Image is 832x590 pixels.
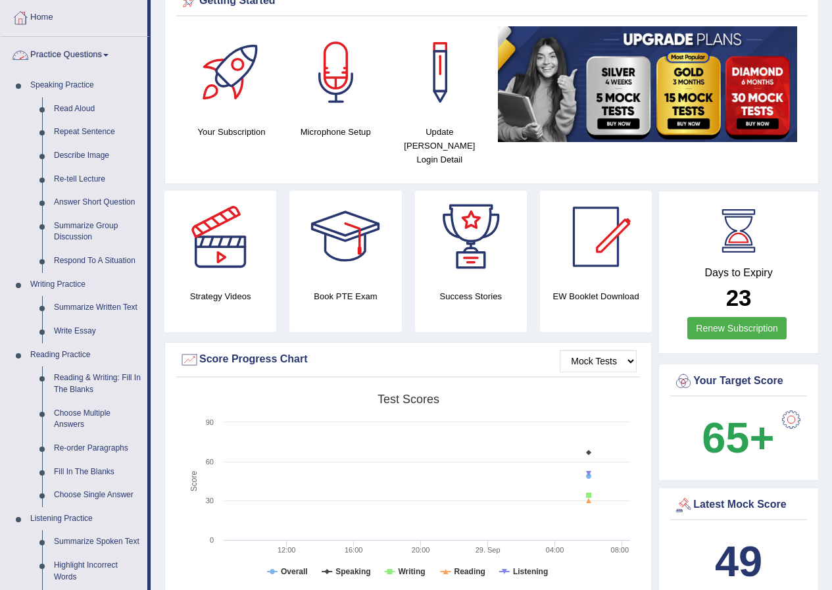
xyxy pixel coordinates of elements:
tspan: 29. Sep [476,546,501,554]
text: 12:00 [278,546,296,554]
text: 0 [210,536,214,544]
a: Practice Questions [1,37,147,70]
tspan: Reading [454,567,485,576]
a: Describe Image [48,144,147,168]
a: Listening Practice [24,507,147,531]
div: Your Target Score [673,372,804,391]
b: 49 [715,537,762,585]
img: small5.jpg [498,26,797,142]
a: Choose Single Answer [48,483,147,507]
a: Highlight Incorrect Words [48,554,147,589]
a: Answer Short Question [48,191,147,214]
a: Re-order Paragraphs [48,437,147,460]
a: Writing Practice [24,273,147,297]
h4: Your Subscription [186,125,277,139]
a: Summarize Spoken Text [48,530,147,554]
tspan: Score [189,471,199,492]
a: Reading Practice [24,343,147,367]
a: Re-tell Lecture [48,168,147,191]
a: Summarize Written Text [48,296,147,320]
a: Fill In The Blanks [48,460,147,484]
h4: Update [PERSON_NAME] Login Detail [394,125,485,166]
b: 65+ [702,414,774,462]
text: 20:00 [412,546,430,554]
text: 60 [206,458,214,466]
a: Choose Multiple Answers [48,402,147,437]
div: Latest Mock Score [673,495,804,515]
h4: Microphone Setup [290,125,381,139]
h4: Strategy Videos [164,289,276,303]
tspan: Test scores [378,393,439,406]
tspan: Overall [281,567,308,576]
a: Renew Subscription [687,317,787,339]
a: Read Aloud [48,97,147,121]
text: 04:00 [546,546,564,554]
tspan: Speaking [335,567,370,576]
b: 23 [726,285,752,310]
text: 08:00 [611,546,629,554]
div: Score Progress Chart [180,350,637,370]
h4: EW Booklet Download [540,289,652,303]
text: 16:00 [345,546,363,554]
a: Speaking Practice [24,74,147,97]
h4: Book PTE Exam [289,289,401,303]
text: 90 [206,418,214,426]
tspan: Listening [513,567,548,576]
h4: Success Stories [415,289,527,303]
a: Repeat Sentence [48,120,147,144]
a: Respond To A Situation [48,249,147,273]
text: 30 [206,497,214,504]
tspan: Writing [398,567,425,576]
a: Write Essay [48,320,147,343]
a: Summarize Group Discussion [48,214,147,249]
h4: Days to Expiry [673,267,804,279]
a: Reading & Writing: Fill In The Blanks [48,366,147,401]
